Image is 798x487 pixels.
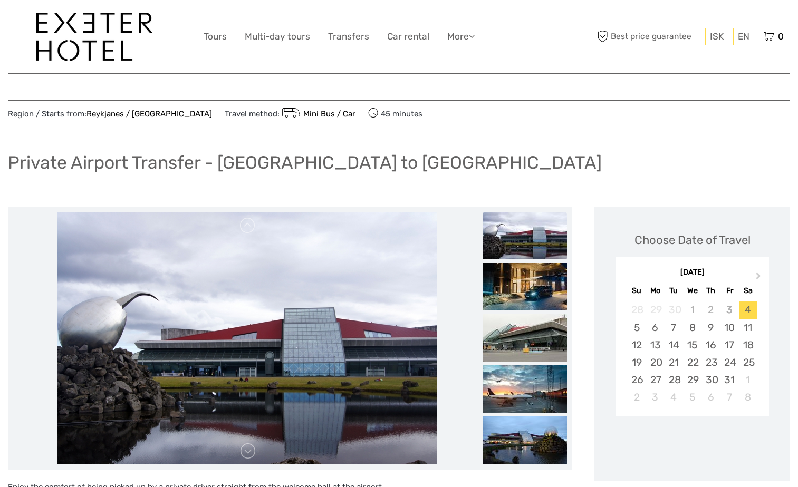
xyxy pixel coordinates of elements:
div: Loading... [689,443,696,450]
div: Choose Thursday, October 30th, 2025 [701,371,720,388]
div: Choose Tuesday, November 4th, 2025 [665,388,683,406]
div: Not available Sunday, September 28th, 2025 [627,301,646,318]
div: Choose Sunday, October 26th, 2025 [627,371,646,388]
div: EN [733,28,754,45]
div: Choose Saturday, October 18th, 2025 [739,336,757,354]
h1: Private Airport Transfer - [GEOGRAPHIC_DATA] to [GEOGRAPHIC_DATA] [8,152,602,173]
div: [DATE] [616,267,769,278]
div: Choose Saturday, October 4th, 2025 [739,301,757,318]
a: Reykjanes / [GEOGRAPHIC_DATA] [86,109,212,119]
div: Choose Thursday, October 23rd, 2025 [701,354,720,371]
div: Sa [739,284,757,298]
div: Th [701,284,720,298]
a: Mini Bus / Car [280,109,355,119]
img: 1336-96d47ae6-54fc-4907-bf00-0fbf285a6419_logo_big.jpg [36,13,152,61]
a: Multi-day tours [245,29,310,44]
a: More [447,29,475,44]
div: Choose Monday, November 3rd, 2025 [646,388,665,406]
div: Choose Monday, October 13th, 2025 [646,336,665,354]
div: Choose Tuesday, October 21st, 2025 [665,354,683,371]
div: Choose Monday, October 20th, 2025 [646,354,665,371]
div: Not available Tuesday, September 30th, 2025 [665,301,683,318]
a: Car rental [387,29,429,44]
div: month 2025-10 [619,301,766,406]
div: Choose Date of Travel [634,232,751,248]
a: Transfers [328,29,369,44]
span: Best price guarantee [594,28,703,45]
div: Choose Tuesday, October 28th, 2025 [665,371,683,388]
div: Choose Wednesday, November 5th, 2025 [683,388,701,406]
div: Choose Wednesday, October 22nd, 2025 [683,354,701,371]
span: ISK [710,31,724,42]
div: Choose Sunday, October 19th, 2025 [627,354,646,371]
div: Choose Sunday, November 2nd, 2025 [627,388,646,406]
div: Choose Friday, October 10th, 2025 [720,319,738,336]
div: Choose Wednesday, October 8th, 2025 [683,319,701,336]
div: Choose Wednesday, October 15th, 2025 [683,336,701,354]
div: Choose Friday, October 31st, 2025 [720,371,738,388]
div: Choose Saturday, October 11th, 2025 [739,319,757,336]
button: Next Month [751,270,768,287]
div: Choose Sunday, October 5th, 2025 [627,319,646,336]
div: Fr [720,284,738,298]
a: Tours [204,29,227,44]
div: Choose Tuesday, October 7th, 2025 [665,319,683,336]
div: Choose Saturday, October 25th, 2025 [739,354,757,371]
div: Not available Monday, September 29th, 2025 [646,301,665,318]
div: Not available Friday, October 3rd, 2025 [720,301,738,318]
div: Choose Tuesday, October 14th, 2025 [665,336,683,354]
div: Choose Saturday, November 8th, 2025 [739,388,757,406]
p: We're away right now. Please check back later! [15,18,119,27]
div: Tu [665,284,683,298]
img: 1e86d3f8def34c998e4a5701cb744eb5_slider_thumbnail.jpeg [483,416,567,464]
div: Choose Monday, October 6th, 2025 [646,319,665,336]
div: Choose Wednesday, October 29th, 2025 [683,371,701,388]
div: Choose Friday, November 7th, 2025 [720,388,738,406]
div: Choose Saturday, November 1st, 2025 [739,371,757,388]
img: 1f03f6cb6a47470aa4a151761e46795d_slider_thumbnail.jpg [483,212,567,259]
div: Choose Thursday, October 16th, 2025 [701,336,720,354]
div: Not available Thursday, October 2nd, 2025 [701,301,720,318]
div: Choose Friday, October 17th, 2025 [720,336,738,354]
div: Choose Thursday, November 6th, 2025 [701,388,720,406]
div: Mo [646,284,665,298]
span: 45 minutes [368,106,422,121]
div: Choose Thursday, October 9th, 2025 [701,319,720,336]
span: Region / Starts from: [8,109,212,120]
span: Travel method: [225,106,355,121]
img: 78d5c44c7eb044f3b821af3d33cea1dd_slider_thumbnail.jpeg [483,314,567,362]
div: Choose Monday, October 27th, 2025 [646,371,665,388]
div: Su [627,284,646,298]
div: We [683,284,701,298]
img: 1f03f6cb6a47470aa4a151761e46795d_main_slider.jpg [57,212,437,464]
div: Not available Wednesday, October 1st, 2025 [683,301,701,318]
span: 0 [776,31,785,42]
button: Open LiveChat chat widget [121,16,134,29]
div: Choose Sunday, October 12th, 2025 [627,336,646,354]
div: Choose Friday, October 24th, 2025 [720,354,738,371]
img: 5c797a841a5a4b7fa6211775afa0b161_slider_thumbnail.jpeg [483,365,567,413]
img: 42c1324140fe4ed2bf845b97d24818ad_slider_thumbnail.jpg [483,263,567,310]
